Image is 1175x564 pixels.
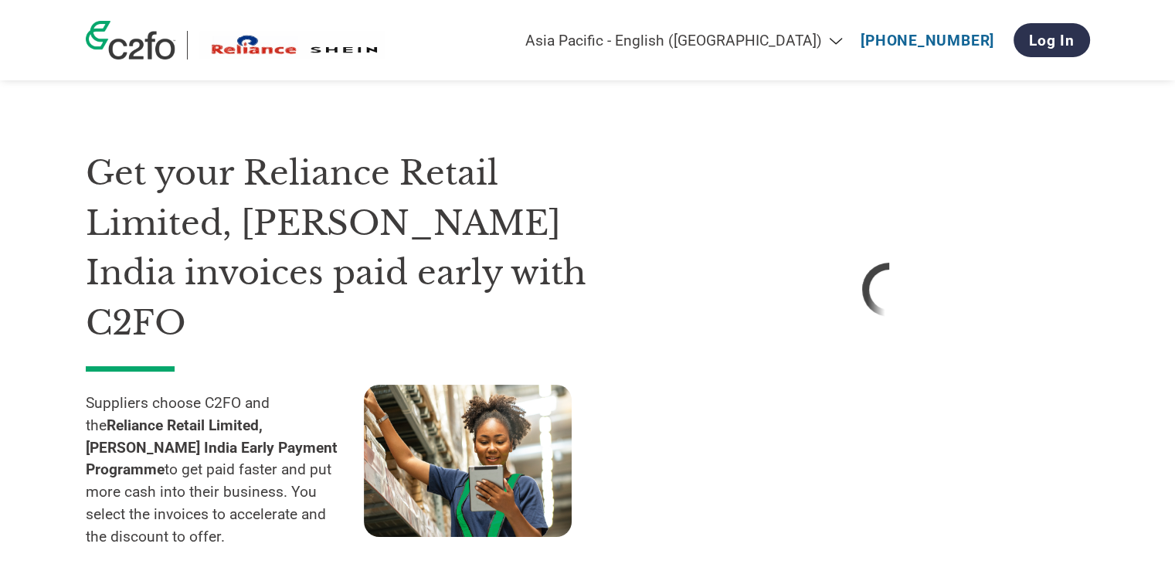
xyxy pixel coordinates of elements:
[86,21,175,59] img: c2fo logo
[199,31,385,59] img: Reliance Retail Limited, SHEIN India
[86,392,364,549] p: Suppliers choose C2FO and the to get paid faster and put more cash into their business. You selec...
[86,148,642,348] h1: Get your Reliance Retail Limited, [PERSON_NAME] India invoices paid early with C2FO
[1014,23,1090,57] a: Log In
[861,32,994,49] a: [PHONE_NUMBER]
[86,416,338,479] strong: Reliance Retail Limited, [PERSON_NAME] India Early Payment Programme
[364,385,572,537] img: supply chain worker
